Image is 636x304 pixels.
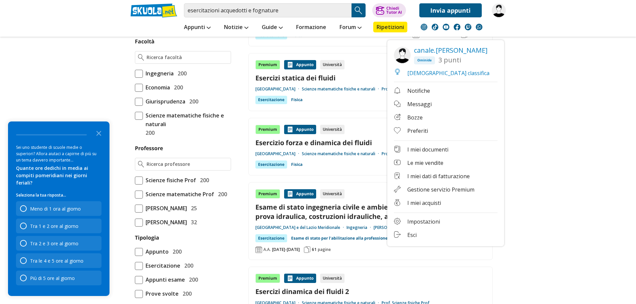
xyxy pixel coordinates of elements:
a: Scienze matematiche fisiche e naturali [302,151,382,157]
span: 32 [188,218,197,227]
a: Appunti [182,22,212,34]
div: Premium [255,125,280,134]
a: Esame di stato ingegneria civile e ambientale: tracce svolte quarta prova idraulica, costruzioni ... [255,203,486,221]
a: canale.[PERSON_NAME] [414,46,487,55]
span: [PERSON_NAME] [143,204,187,213]
div: Appunto [284,274,316,283]
div: Meno di 1 ora al giorno [30,206,81,212]
div: Appunto [284,189,316,199]
div: Appunto [284,125,316,134]
span: 200 [143,128,155,137]
div: Più di 5 ore al giorno [16,271,101,285]
a: I miei documenti [394,146,497,154]
a: €I miei dati di fatturazione [394,173,497,181]
button: Close the survey [92,126,105,139]
span: 25 [188,204,197,213]
div: Survey [8,121,110,296]
img: Appunti contenuto [287,126,293,133]
input: Cerca appunti, riassunti o versioni [184,3,352,17]
img: Appunti contenuto [287,61,293,68]
div: Tra le 4 e 5 ore al giorno [16,253,101,268]
a: Fisica [291,96,302,104]
span: Scienze fisiche Prof [143,176,196,185]
div: Università [320,60,345,69]
span: A.A. [263,247,271,252]
span: Appunti esame [143,275,185,284]
span: Giurisprudenza [143,97,185,106]
a: [DEMOGRAPHIC_DATA] classifica [394,69,489,77]
span: 200 [215,190,227,199]
img: facebook [454,24,460,30]
label: Facoltà [135,38,155,45]
a: Notizie [222,22,250,34]
div: Appunto [284,60,316,69]
a: Ingegneria [347,225,374,230]
img: Pagine [304,246,310,253]
div: Tra 2 e 3 ore al giorno [30,240,78,247]
div: Università [320,274,345,283]
div: Tra le 4 e 5 ore al giorno [30,258,83,264]
a: [GEOGRAPHIC_DATA] [255,151,302,157]
div: Università [320,125,345,134]
a: Invia appunti [419,3,482,17]
p: Seleziona la tua risposta... [16,192,101,199]
a: [GEOGRAPHIC_DATA] e del Lazio Meridionale [255,225,347,230]
div: Chiedi Tutor AI [386,6,402,14]
input: Ricerca professore [147,161,228,168]
span: pagine [318,247,331,252]
a: Esercizi statica dei fluidi [255,73,486,82]
a: Esercizi dinamica dei fluidi 2 [255,287,486,296]
img: youtube [443,24,449,30]
div: Premium [255,274,280,283]
label: Tipologia [135,234,159,241]
a: Guide [260,22,284,34]
a: Formazione [294,22,328,34]
span: Economia [143,83,170,92]
span: 200 [175,69,187,78]
a: Prof. Scienze fisiche Prof [382,151,429,157]
img: canale.francesca [394,47,411,63]
div: Università [320,189,345,199]
img: WhatsApp [476,24,482,30]
span: Notifiche [407,87,430,95]
a: Notifiche [394,87,497,95]
div: Sei uno studente di scuole medie o superiori? Allora aiutaci a capirne di più su un tema davvero ... [16,144,101,163]
span: [PERSON_NAME] [143,218,187,227]
div: Meno di 1 ora al giorno [16,201,101,216]
img: Cerca appunti, riassunti o versioni [354,5,364,15]
span: 3 punti [438,56,461,65]
span: 200 [170,247,182,256]
span: Esercitazione [143,261,180,270]
a: Preferiti [394,127,497,135]
img: Ricerca facoltà [138,54,144,61]
tspan: € [396,201,398,205]
a: Messaggi [394,100,497,109]
img: Appunti contenuto [287,275,293,282]
span: 200 [197,176,209,185]
a: €I miei acquisti [394,199,497,208]
a: Ripetizioni [373,22,407,32]
div: Premium [255,189,280,199]
img: twitch [465,24,471,30]
input: Ricerca facoltà [147,54,228,61]
a: Esercizio forza e dinamica dei fluidi [255,138,486,147]
a: Esame di stato per l'abilitazione alla professione di ingegnere civile e ambientale [291,234,453,242]
button: ChiediTutor AI [372,3,406,17]
div: Premium [255,60,280,69]
a: Prof. Scienze fisiche Prof [382,86,429,92]
span: 61 [312,247,316,252]
span: Ominide [414,56,435,64]
a: Forum [338,22,363,34]
img: Appunti contenuto [287,191,293,197]
div: Esercitazione [255,234,287,242]
a: Scienze matematiche fisiche e naturali [302,86,382,92]
a: €Le mie vendite [394,159,497,168]
span: 200 [187,97,198,106]
span: 200 [182,261,193,270]
tspan: € [398,175,400,179]
label: Professore [135,144,163,152]
div: Più di 5 ore al giorno [30,275,75,281]
a: Gestione servizio Premium [394,186,497,194]
a: Fisica [291,161,302,169]
a: Impostazioni [394,218,497,226]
